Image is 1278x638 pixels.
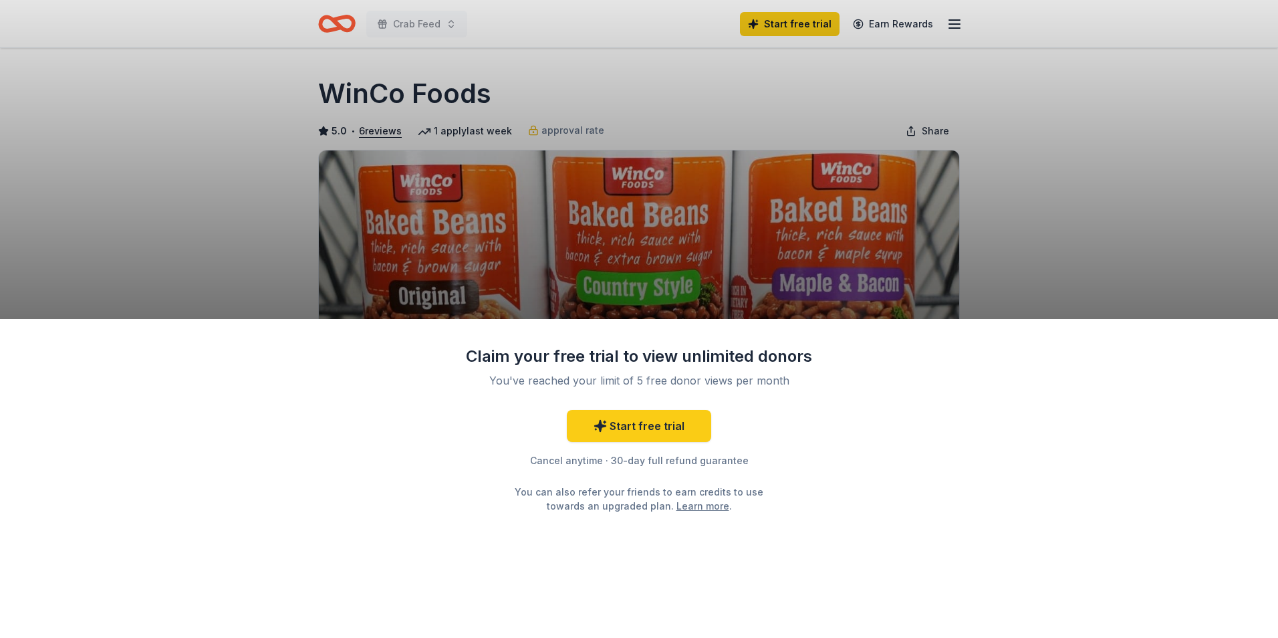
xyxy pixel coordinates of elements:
[503,485,775,513] div: You can also refer your friends to earn credits to use towards an upgraded plan. .
[481,373,797,389] div: You've reached your limit of 5 free donor views per month
[465,453,813,469] div: Cancel anytime · 30-day full refund guarantee
[465,346,813,367] div: Claim your free trial to view unlimited donors
[567,410,711,442] a: Start free trial
[676,499,729,513] a: Learn more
